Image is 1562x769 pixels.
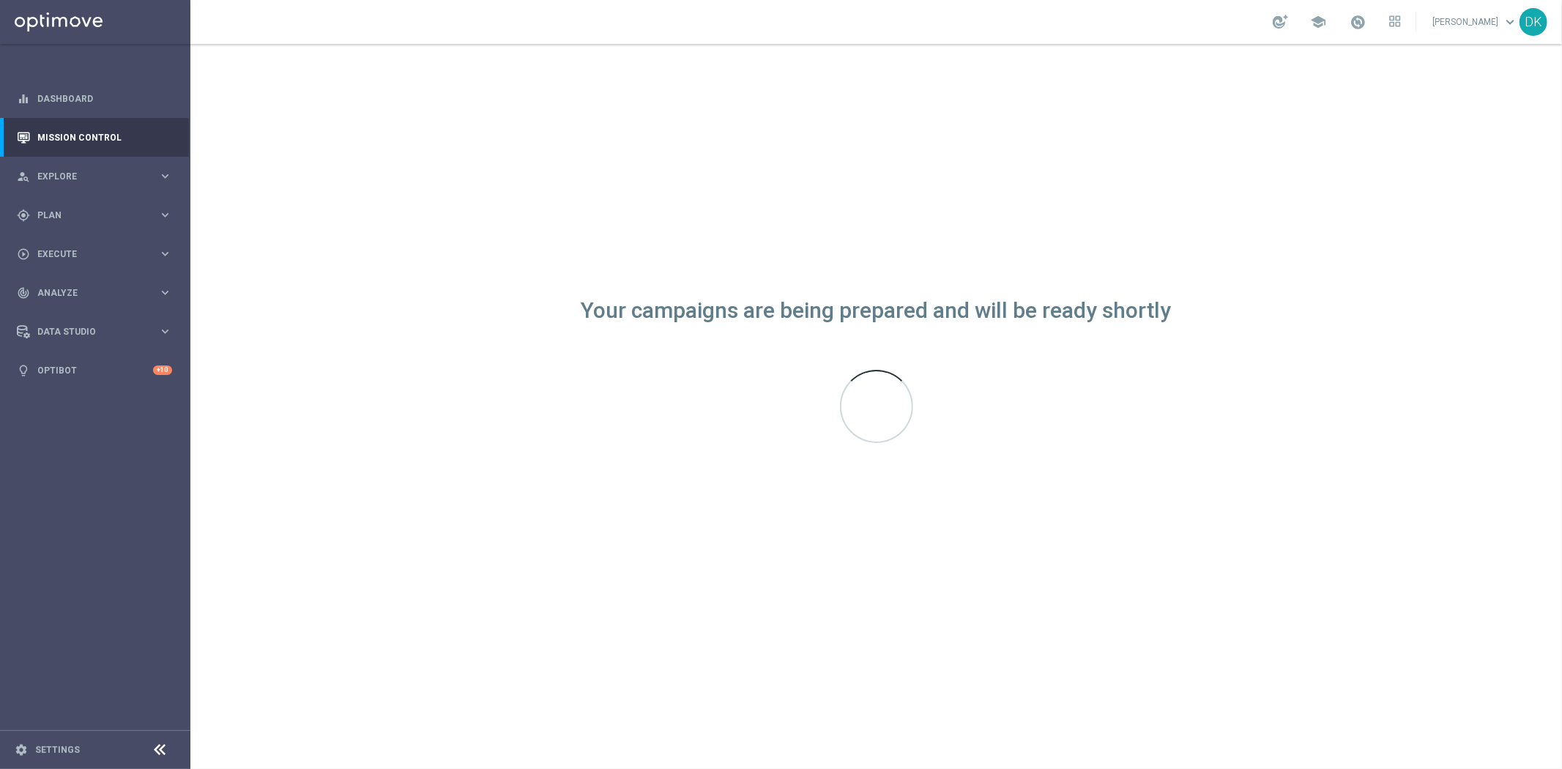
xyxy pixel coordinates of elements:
div: Explore [17,170,158,183]
button: Mission Control [16,132,173,144]
i: keyboard_arrow_right [158,169,172,183]
i: keyboard_arrow_right [158,208,172,222]
button: track_changes Analyze keyboard_arrow_right [16,287,173,299]
i: gps_fixed [17,209,30,222]
i: track_changes [17,286,30,300]
div: Mission Control [17,118,172,157]
a: Mission Control [37,118,172,157]
a: Settings [35,746,80,754]
span: Plan [37,211,158,220]
div: Dashboard [17,79,172,118]
a: [PERSON_NAME]keyboard_arrow_down [1431,11,1520,33]
div: +10 [153,365,172,375]
span: Data Studio [37,327,158,336]
i: keyboard_arrow_right [158,286,172,300]
i: settings [15,743,28,757]
span: Analyze [37,289,158,297]
button: Data Studio keyboard_arrow_right [16,326,173,338]
i: keyboard_arrow_right [158,247,172,261]
span: keyboard_arrow_down [1502,14,1518,30]
i: play_circle_outline [17,248,30,261]
span: school [1310,14,1326,30]
i: keyboard_arrow_right [158,324,172,338]
div: DK [1520,8,1547,36]
i: equalizer [17,92,30,105]
div: Your campaigns are being prepared and will be ready shortly [581,305,1172,317]
button: equalizer Dashboard [16,93,173,105]
button: lightbulb Optibot +10 [16,365,173,376]
i: person_search [17,170,30,183]
i: lightbulb [17,364,30,377]
button: play_circle_outline Execute keyboard_arrow_right [16,248,173,260]
span: Explore [37,172,158,181]
div: Plan [17,209,158,222]
div: Execute [17,248,158,261]
div: Data Studio [17,325,158,338]
a: Dashboard [37,79,172,118]
div: Analyze [17,286,158,300]
button: person_search Explore keyboard_arrow_right [16,171,173,182]
button: gps_fixed Plan keyboard_arrow_right [16,209,173,221]
div: Optibot [17,351,172,390]
a: Optibot [37,351,153,390]
span: Execute [37,250,158,259]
